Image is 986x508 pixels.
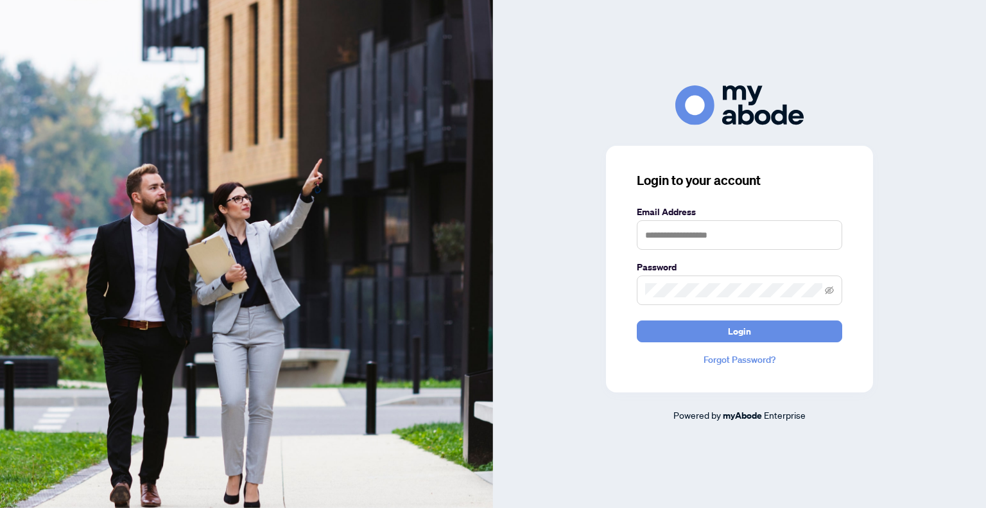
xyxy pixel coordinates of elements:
a: myAbode [723,408,762,423]
button: Login [637,320,842,342]
span: Powered by [673,409,721,421]
span: eye-invisible [825,286,834,295]
a: Forgot Password? [637,353,842,367]
h3: Login to your account [637,171,842,189]
span: Login [728,321,751,342]
label: Email Address [637,205,842,219]
label: Password [637,260,842,274]
span: Enterprise [764,409,806,421]
img: ma-logo [675,85,804,125]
